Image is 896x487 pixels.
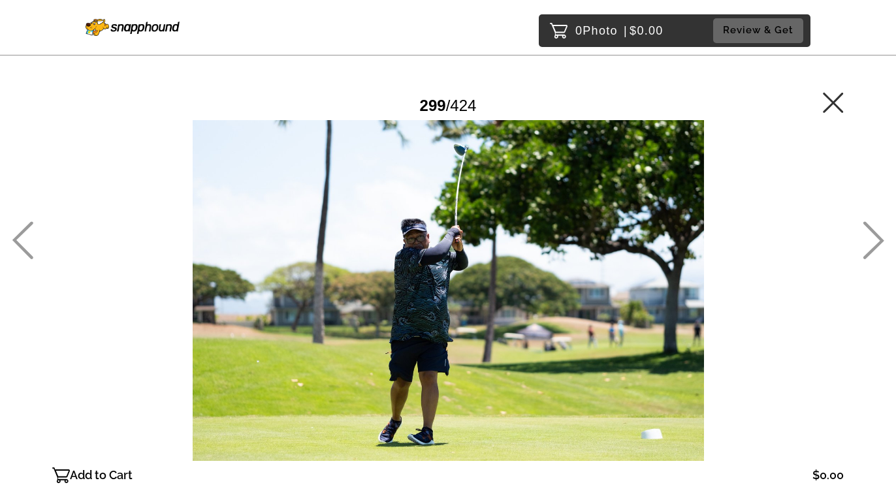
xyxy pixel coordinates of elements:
span: | [624,24,628,37]
button: Review & Get [713,18,803,42]
p: 0 $0.00 [575,20,664,41]
div: / [420,91,477,119]
p: Add to Cart [70,465,133,486]
span: Photo [583,20,618,41]
p: $0.00 [812,465,844,486]
a: Review & Get [713,18,807,42]
img: Snapphound Logo [86,19,180,36]
span: 424 [450,97,476,114]
span: 299 [420,97,446,114]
